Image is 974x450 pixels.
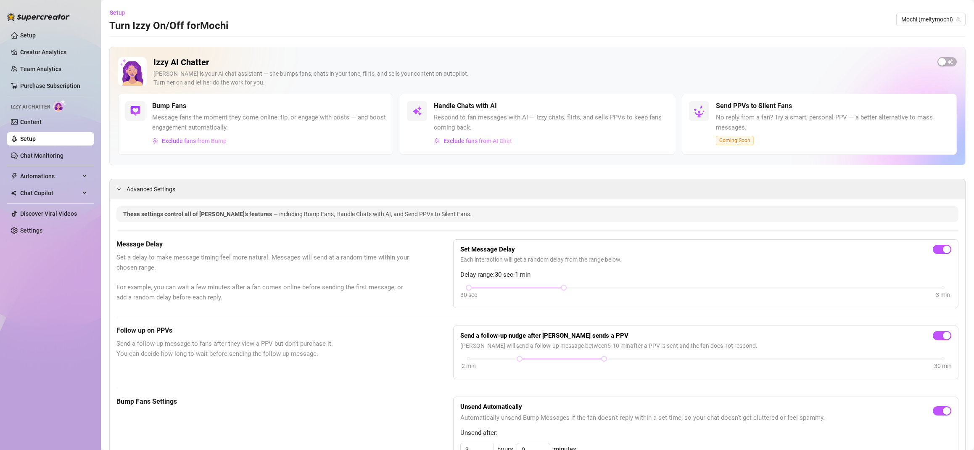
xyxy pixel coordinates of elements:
[20,45,87,59] a: Creator Analytics
[116,339,411,359] span: Send a follow-up message to fans after they view a PPV but don't purchase it. You can decide how ...
[110,9,125,16] span: Setup
[11,173,18,180] span: thunderbolt
[152,101,186,111] h5: Bump Fans
[116,184,127,193] div: expanded
[434,138,440,144] img: svg%3e
[162,138,227,144] span: Exclude fans from Bump
[716,101,792,111] h5: Send PPVs to Silent Fans
[412,106,422,116] img: svg%3e
[123,211,273,217] span: These settings control all of [PERSON_NAME]'s features
[152,113,386,132] span: Message fans the moment they come online, tip, or engage with posts — and boost engagement automa...
[434,113,668,132] span: Respond to fan messages with AI — Izzy chats, flirts, and sells PPVs to keep fans coming back.
[460,255,951,264] span: Each interaction will get a random delay from the range below.
[153,57,931,68] h2: Izzy AI Chatter
[20,119,42,125] a: Content
[694,106,707,119] img: silent-fans-ppv-o-N6Mmdf.svg
[7,13,70,21] img: logo-BBDzfeDw.svg
[20,82,80,89] a: Purchase Subscription
[460,332,628,339] strong: Send a follow-up nudge after [PERSON_NAME] sends a PPV
[273,211,472,217] span: — including Bump Fans, Handle Chats with AI, and Send PPVs to Silent Fans.
[901,13,961,26] span: Mochi (meltymochi)
[116,397,411,407] h5: Bump Fans Settings
[936,290,950,299] div: 3 min
[152,134,227,148] button: Exclude fans from Bump
[434,134,512,148] button: Exclude fans from AI Chat
[716,113,950,132] span: No reply from a fan? Try a smart, personal PPV — a better alternative to mass messages.
[20,169,80,183] span: Automations
[20,152,63,159] a: Chat Monitoring
[11,190,16,196] img: Chat Copilot
[443,138,512,144] span: Exclude fans from AI Chat
[20,227,42,234] a: Settings
[934,361,952,371] div: 30 min
[460,270,951,280] span: Delay range: 30 sec - 1 min
[20,32,36,39] a: Setup
[116,186,121,191] span: expanded
[127,185,175,194] span: Advanced Settings
[460,246,515,253] strong: Set Message Delay
[460,403,522,410] strong: Unsend Automatically
[116,326,411,336] h5: Follow up on PPVs
[116,253,411,302] span: Set a delay to make message timing feel more natural. Messages will send at a random time within ...
[20,66,61,72] a: Team Analytics
[460,290,477,299] div: 30 sec
[11,103,50,111] span: Izzy AI Chatter
[118,57,147,86] img: Izzy AI Chatter
[109,19,228,33] h3: Turn Izzy On/Off for Mochi
[109,6,132,19] button: Setup
[20,210,77,217] a: Discover Viral Videos
[460,428,951,438] span: Unsend after:
[945,421,966,442] iframe: Intercom live chat
[20,135,36,142] a: Setup
[53,100,66,112] img: AI Chatter
[130,106,140,116] img: svg%3e
[460,413,825,423] span: Automatically unsend Bump Messages if the fan doesn't reply within a set time, so your chat doesn...
[956,17,961,22] span: team
[716,136,754,145] span: Coming Soon
[462,361,476,371] div: 2 min
[434,101,497,111] h5: Handle Chats with AI
[153,138,158,144] img: svg%3e
[20,186,80,200] span: Chat Copilot
[460,341,951,350] span: [PERSON_NAME] will send a follow-up message between 5 - 10 min after a PPV is sent and the fan do...
[116,239,411,249] h5: Message Delay
[153,69,931,87] div: [PERSON_NAME] is your AI chat assistant — she bumps fans, chats in your tone, flirts, and sells y...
